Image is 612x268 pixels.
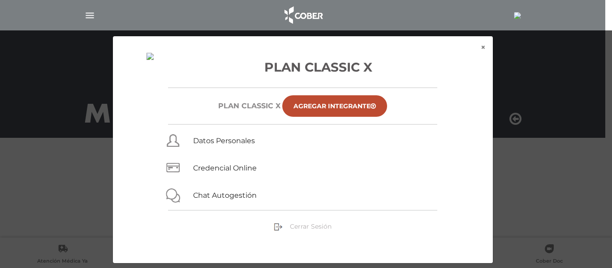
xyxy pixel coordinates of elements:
[84,10,95,21] img: Cober_menu-lines-white.svg
[280,4,327,26] img: logo_cober_home-white.png
[218,102,280,110] h6: Plan CLASSIC X
[134,58,471,77] h3: Plan Classic X
[514,12,521,19] img: 7294
[282,95,387,117] a: Agregar Integrante
[274,222,283,231] img: sign-out.png
[290,222,332,230] span: Cerrar Sesión
[147,53,154,60] img: 7294
[274,222,332,230] a: Cerrar Sesión
[193,164,257,172] a: Credencial Online
[474,36,493,59] button: ×
[193,136,255,145] a: Datos Personales
[193,191,257,200] a: Chat Autogestión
